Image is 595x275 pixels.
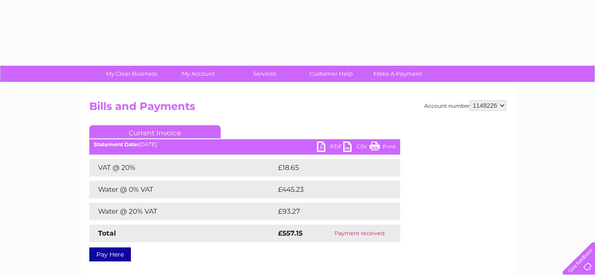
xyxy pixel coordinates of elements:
[94,141,139,148] b: Statement Date:
[343,141,370,154] a: CSV
[362,66,434,82] a: Make A Payment
[89,141,400,148] div: [DATE]
[370,141,396,154] a: Print
[162,66,234,82] a: My Account
[276,181,384,198] td: £445.23
[424,100,506,111] div: Account number
[276,159,382,176] td: £18.65
[319,225,400,242] td: Payment received
[89,181,276,198] td: Water @ 0% VAT
[278,229,303,237] strong: £557.15
[89,100,506,117] h2: Bills and Payments
[295,66,367,82] a: Customer Help
[89,159,276,176] td: VAT @ 20%
[276,203,382,220] td: £93.27
[89,125,221,138] a: Current Invoice
[89,203,276,220] td: Water @ 20% VAT
[229,66,301,82] a: Services
[317,141,343,154] a: PDF
[98,229,116,237] strong: Total
[89,247,131,261] a: Pay Here
[95,66,168,82] a: My Clear Business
